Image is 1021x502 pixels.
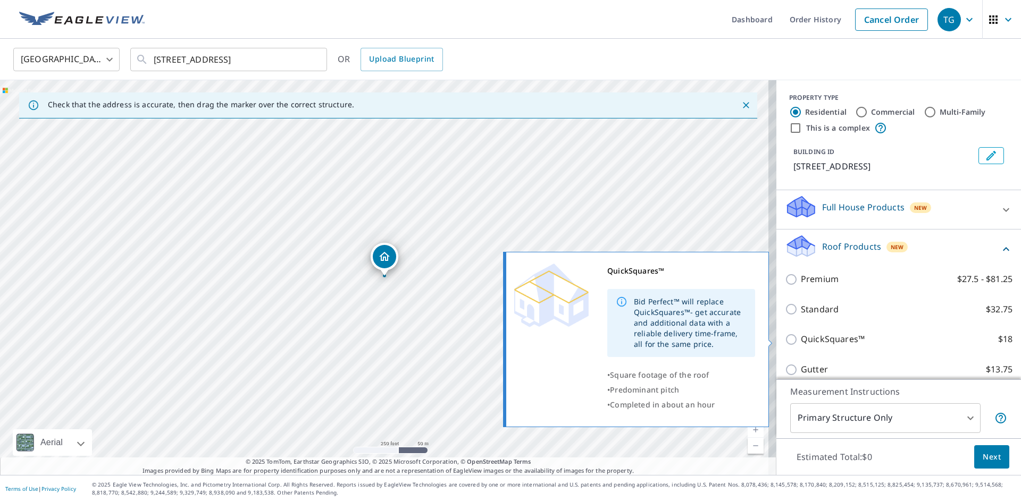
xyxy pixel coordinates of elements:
[748,438,764,454] a: Current Level 17, Zoom Out
[48,100,354,109] p: Check that the address is accurate, then drag the marker over the correct structure.
[998,333,1012,346] p: $18
[983,450,1001,464] span: Next
[801,273,839,286] p: Premium
[13,45,120,74] div: [GEOGRAPHIC_DATA]
[369,53,434,66] span: Upload Blueprint
[914,203,927,212] span: New
[361,48,442,71] a: Upload Blueprint
[5,485,38,492] a: Terms of Use
[790,385,1007,398] p: Measurement Instructions
[978,147,1004,164] button: Edit building 1
[986,363,1012,376] p: $13.75
[822,201,905,214] p: Full House Products
[974,445,1009,469] button: Next
[801,363,828,376] p: Gutter
[986,303,1012,316] p: $32.75
[822,240,881,253] p: Roof Products
[871,107,915,117] label: Commercial
[785,234,1012,264] div: Roof ProductsNew
[994,412,1007,424] span: Your report will include only the primary structure on the property. For example, a detached gara...
[37,429,66,456] div: Aerial
[891,243,904,251] span: New
[801,303,839,316] p: Standard
[371,243,398,276] div: Dropped pin, building 1, Residential property, 36 Meadowview Dr Colts Neck, NJ 07722
[467,457,512,465] a: OpenStreetMap
[41,485,76,492] a: Privacy Policy
[855,8,928,31] a: Cancel Order
[805,107,847,117] label: Residential
[19,12,145,28] img: EV Logo
[92,481,1016,497] p: © 2025 Eagle View Technologies, Inc. and Pictometry International Corp. All Rights Reserved. Repo...
[246,457,531,466] span: © 2025 TomTom, Earthstar Geographics SIO, © 2025 Microsoft Corporation, ©
[514,457,531,465] a: Terms
[607,263,755,278] div: QuickSquares™
[514,263,589,327] img: Premium
[634,292,747,354] div: Bid Perfect™ will replace QuickSquares™- get accurate and additional data with a reliable deliver...
[739,98,753,112] button: Close
[154,45,305,74] input: Search by address or latitude-longitude
[5,486,76,492] p: |
[793,147,834,156] p: BUILDING ID
[940,107,986,117] label: Multi-Family
[13,429,92,456] div: Aerial
[338,48,443,71] div: OR
[793,160,974,173] p: [STREET_ADDRESS]
[938,8,961,31] div: TG
[957,273,1012,286] p: $27.5 - $81.25
[790,403,981,433] div: Primary Structure Only
[785,194,1012,225] div: Full House ProductsNew
[801,333,865,346] p: QuickSquares™
[789,93,1008,103] div: PROPERTY TYPE
[806,123,870,133] label: This is a complex
[788,445,881,469] p: Estimated Total: $0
